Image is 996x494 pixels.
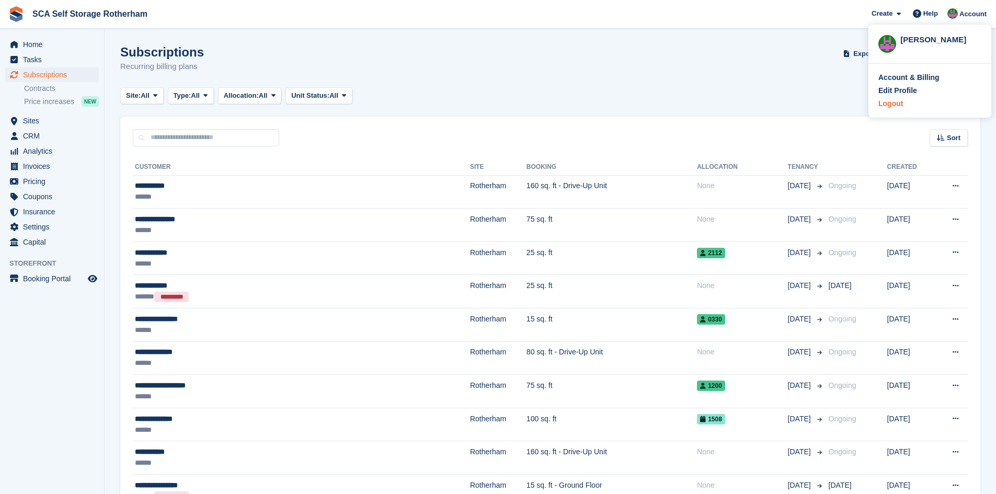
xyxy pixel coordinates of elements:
span: Unit Status: [291,90,329,101]
span: Ongoing [829,248,856,257]
button: Type: All [168,87,214,105]
span: [DATE] [788,480,813,491]
td: [DATE] [887,408,934,441]
span: [DATE] [788,280,813,291]
span: Booking Portal [23,271,86,286]
a: menu [5,159,99,174]
td: 25 sq. ft [526,242,697,275]
a: menu [5,52,99,67]
span: Invoices [23,159,86,174]
th: Created [887,159,934,176]
span: Help [923,8,938,19]
td: [DATE] [887,209,934,242]
span: Tasks [23,52,86,67]
div: Logout [878,98,903,109]
div: None [697,347,787,358]
td: Rotherham [470,275,526,308]
td: Rotherham [470,175,526,209]
a: menu [5,204,99,219]
th: Customer [133,159,470,176]
a: Edit Profile [878,85,981,96]
span: Export [853,49,875,59]
a: menu [5,129,99,143]
div: None [697,280,787,291]
a: Preview store [86,272,99,285]
td: [DATE] [887,175,934,209]
td: Rotherham [470,308,526,342]
td: Rotherham [470,341,526,375]
div: None [697,446,787,457]
img: Sarah Race [878,35,896,53]
span: Capital [23,235,86,249]
th: Booking [526,159,697,176]
span: [DATE] [829,281,852,290]
a: menu [5,113,99,128]
button: Allocation: All [218,87,282,105]
a: menu [5,271,99,286]
span: Storefront [9,258,104,269]
td: [DATE] [887,242,934,275]
td: [DATE] [887,441,934,475]
a: Contracts [24,84,99,94]
td: 160 sq. ft - Drive-Up Unit [526,175,697,209]
span: 1508 [697,414,725,424]
div: None [697,180,787,191]
a: menu [5,144,99,158]
span: 0330 [697,314,725,325]
th: Tenancy [788,159,825,176]
span: Ongoing [829,348,856,356]
span: Site: [126,90,141,101]
span: All [329,90,338,101]
h1: Subscriptions [120,45,204,59]
div: Edit Profile [878,85,917,96]
td: [DATE] [887,375,934,408]
td: 160 sq. ft - Drive-Up Unit [526,441,697,475]
span: Home [23,37,86,52]
td: Rotherham [470,375,526,408]
span: Ongoing [829,181,856,190]
td: Rotherham [470,209,526,242]
div: Account & Billing [878,72,940,83]
span: Analytics [23,144,86,158]
td: 75 sq. ft [526,209,697,242]
a: Price increases NEW [24,96,99,107]
span: Allocation: [224,90,259,101]
span: [DATE] [788,380,813,391]
td: 15 sq. ft [526,308,697,342]
a: Account & Billing [878,72,981,83]
span: Price increases [24,97,74,107]
p: Recurring billing plans [120,61,204,73]
span: Settings [23,220,86,234]
span: [DATE] [788,247,813,258]
td: Rotherham [470,408,526,441]
span: All [191,90,200,101]
span: [DATE] [788,446,813,457]
span: 1200 [697,381,725,391]
span: Account [959,9,987,19]
button: Export [841,45,887,62]
span: [DATE] [788,413,813,424]
span: All [259,90,268,101]
img: Sarah Race [947,8,958,19]
a: menu [5,189,99,204]
td: [DATE] [887,275,934,308]
a: menu [5,174,99,189]
span: Sort [947,133,960,143]
td: [DATE] [887,341,934,375]
div: None [697,480,787,491]
span: Coupons [23,189,86,204]
a: Logout [878,98,981,109]
span: [DATE] [788,180,813,191]
span: Subscriptions [23,67,86,82]
span: [DATE] [788,314,813,325]
td: Rotherham [470,242,526,275]
button: Site: All [120,87,164,105]
span: Type: [174,90,191,101]
td: Rotherham [470,441,526,475]
a: menu [5,37,99,52]
span: Insurance [23,204,86,219]
span: Pricing [23,174,86,189]
img: stora-icon-8386f47178a22dfd0bd8f6a31ec36ba5ce8667c1dd55bd0f319d3a0aa187defe.svg [8,6,24,22]
span: [DATE] [788,347,813,358]
span: Ongoing [829,215,856,223]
